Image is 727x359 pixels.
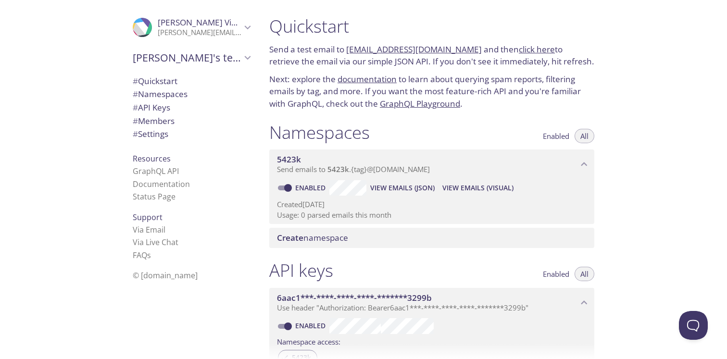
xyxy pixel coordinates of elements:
[133,237,178,248] a: Via Live Chat
[537,267,575,281] button: Enabled
[133,128,138,139] span: #
[133,51,241,64] span: [PERSON_NAME]'s team
[133,270,198,281] span: © [DOMAIN_NAME]
[133,102,138,113] span: #
[133,166,179,176] a: GraphQL API
[277,164,430,174] span: Send emails to . {tag} @[DOMAIN_NAME]
[269,43,594,68] p: Send a test email to and then to retrieve the email via our simple JSON API. If you don't see it ...
[575,267,594,281] button: All
[269,15,594,37] h1: Quickstart
[442,182,514,194] span: View Emails (Visual)
[370,182,435,194] span: View Emails (JSON)
[125,45,258,70] div: Kristian's team
[133,212,163,223] span: Support
[277,232,348,243] span: namespace
[133,250,151,260] a: FAQ
[277,154,301,165] span: 5423k
[133,153,171,164] span: Resources
[380,98,460,109] a: GraphQL Playground
[575,129,594,143] button: All
[125,87,258,101] div: Namespaces
[294,183,329,192] a: Enabled
[269,228,594,248] div: Create namespace
[277,210,587,220] p: Usage: 0 parsed emails this month
[277,199,587,210] p: Created [DATE]
[346,44,482,55] a: [EMAIL_ADDRESS][DOMAIN_NAME]
[133,88,138,99] span: #
[125,12,258,43] div: Kristian Vintse
[269,149,594,179] div: 5423k namespace
[133,75,177,87] span: Quickstart
[147,250,151,260] span: s
[338,74,397,85] a: documentation
[125,127,258,141] div: Team Settings
[277,334,340,348] label: Namespace access:
[439,180,517,196] button: View Emails (Visual)
[269,260,333,281] h1: API keys
[125,74,258,88] div: Quickstart
[125,114,258,128] div: Members
[366,180,439,196] button: View Emails (JSON)
[519,44,555,55] a: click here
[327,164,349,174] span: 5423k
[133,179,190,189] a: Documentation
[133,224,165,235] a: Via Email
[133,128,168,139] span: Settings
[158,28,241,37] p: [PERSON_NAME][EMAIL_ADDRESS][DOMAIN_NAME]
[294,321,329,330] a: Enabled
[277,232,303,243] span: Create
[133,115,138,126] span: #
[133,75,138,87] span: #
[133,115,175,126] span: Members
[125,101,258,114] div: API Keys
[133,191,175,202] a: Status Page
[158,17,248,28] span: [PERSON_NAME] Vintse
[679,311,708,340] iframe: Help Scout Beacon - Open
[537,129,575,143] button: Enabled
[269,122,370,143] h1: Namespaces
[133,102,170,113] span: API Keys
[133,88,188,99] span: Namespaces
[269,73,594,110] p: Next: explore the to learn about querying spam reports, filtering emails by tag, and more. If you...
